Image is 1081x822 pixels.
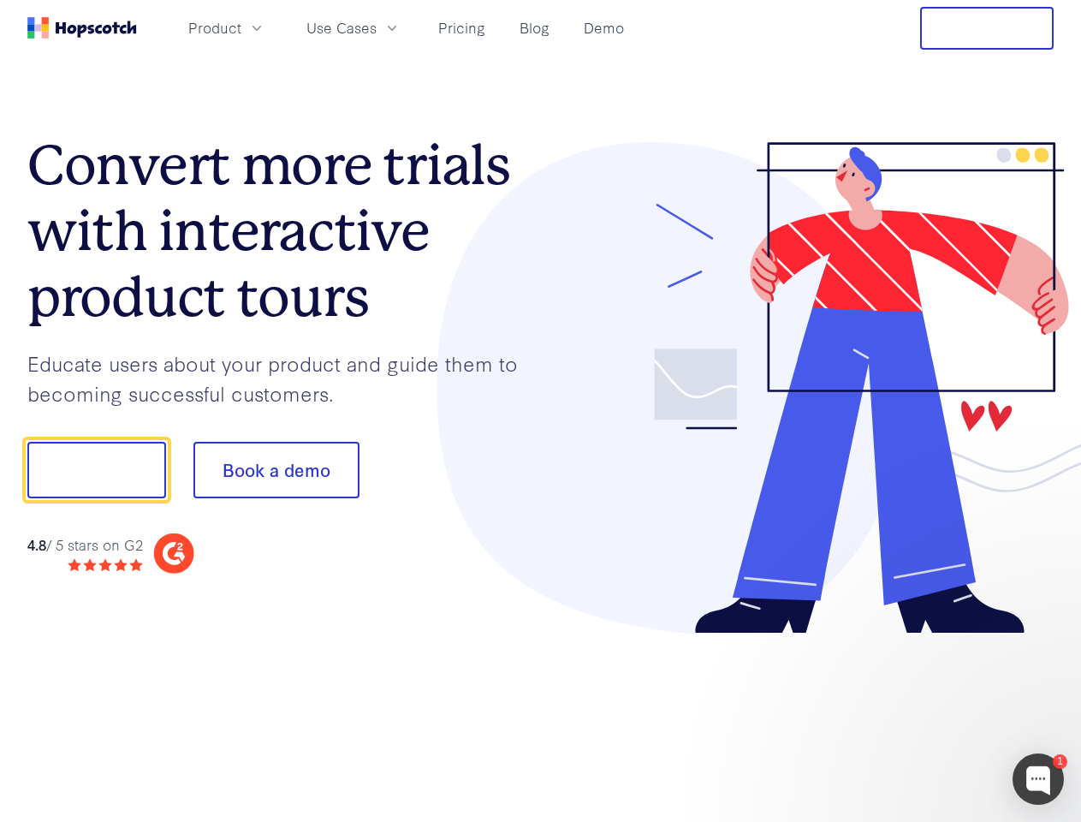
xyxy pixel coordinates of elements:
button: Product [178,14,276,42]
button: Use Cases [296,14,411,42]
button: Free Trial [920,7,1054,50]
button: Book a demo [193,442,359,498]
span: Use Cases [306,17,377,39]
p: Educate users about your product and guide them to becoming successful customers. [27,348,541,408]
a: Pricing [431,14,492,42]
h1: Convert more trials with interactive product tours [27,133,541,330]
button: Show me! [27,442,166,498]
div: 1 [1053,754,1067,769]
a: Demo [577,14,631,42]
strong: 4.8 [27,534,46,554]
div: / 5 stars on G2 [27,534,143,556]
a: Home [27,17,137,39]
span: Product [188,17,241,39]
a: Blog [513,14,556,42]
